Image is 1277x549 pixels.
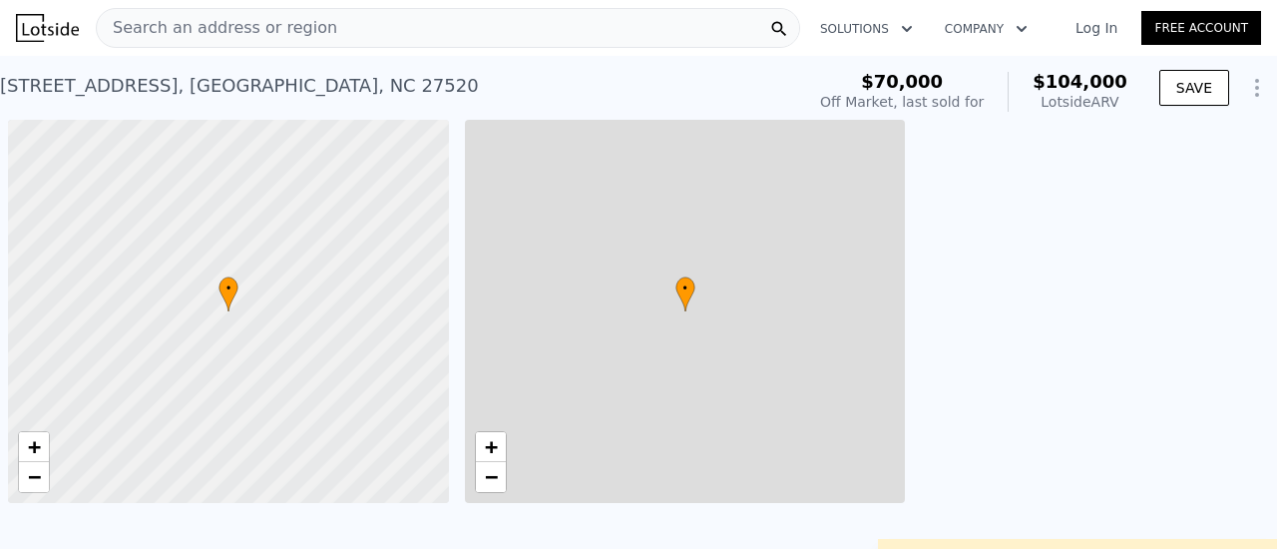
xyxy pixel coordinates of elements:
[484,434,497,459] span: +
[820,92,984,112] div: Off Market, last sold for
[218,276,238,311] div: •
[1159,70,1229,106] button: SAVE
[19,462,49,492] a: Zoom out
[675,276,695,311] div: •
[16,14,79,42] img: Lotside
[1052,18,1141,38] a: Log In
[1033,71,1127,92] span: $104,000
[929,11,1044,47] button: Company
[476,462,506,492] a: Zoom out
[19,432,49,462] a: Zoom in
[97,16,337,40] span: Search an address or region
[1033,92,1127,112] div: Lotside ARV
[675,279,695,297] span: •
[1141,11,1261,45] a: Free Account
[476,432,506,462] a: Zoom in
[484,464,497,489] span: −
[218,279,238,297] span: •
[804,11,929,47] button: Solutions
[1237,68,1277,108] button: Show Options
[28,464,41,489] span: −
[28,434,41,459] span: +
[861,71,943,92] span: $70,000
